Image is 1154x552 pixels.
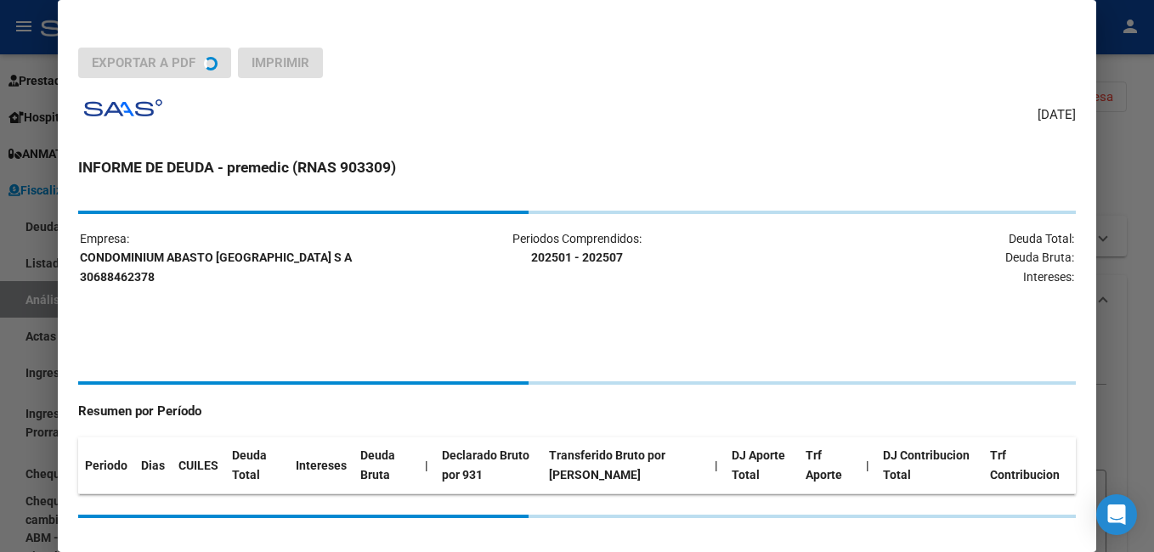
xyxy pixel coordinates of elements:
span: Exportar a PDF [92,55,195,70]
th: Dias [134,437,172,493]
th: | [418,437,435,493]
th: Intereses [289,437,354,493]
h4: Resumen por Período [78,402,1076,421]
p: Periodos Comprendidos: [412,229,743,268]
th: Trf Contribucion [983,437,1076,493]
th: DJ Contribucion Total [876,437,983,493]
th: | [859,437,876,493]
button: Exportar a PDF [78,48,231,78]
div: Open Intercom Messenger [1096,494,1137,535]
th: Deuda Total [225,437,289,493]
th: CUILES [172,437,225,493]
strong: CONDOMINIUM ABASTO [GEOGRAPHIC_DATA] S A 30688462378 [80,251,352,284]
h3: INFORME DE DEUDA - premedic (RNAS 903309) [78,156,1076,178]
th: Declarado Bruto por 931 [435,437,542,493]
th: Transferido Bruto por [PERSON_NAME] [542,437,708,493]
button: Imprimir [238,48,323,78]
p: Deuda Total: Deuda Bruta: Intereses: [744,229,1074,287]
th: Periodo [78,437,134,493]
th: Deuda Bruta [354,437,418,493]
th: Trf Aporte [799,437,858,493]
p: Empresa: [80,229,410,287]
strong: 202501 - 202507 [531,251,623,264]
span: [DATE] [1038,105,1076,125]
span: Imprimir [252,55,309,70]
th: DJ Aporte Total [725,437,799,493]
th: | [708,437,725,493]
